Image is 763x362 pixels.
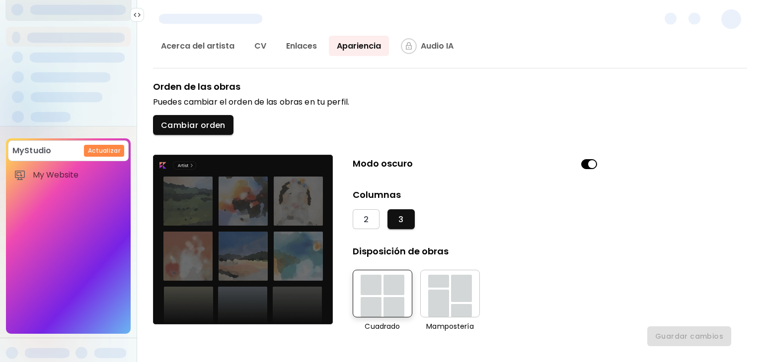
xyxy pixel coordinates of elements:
[153,97,600,107] h6: Puedes cambiar el orden de las obras en tu perfil.
[33,170,123,180] span: My Website
[353,321,412,332] p: Cuadrado
[133,11,141,19] img: collapse
[420,321,480,332] p: Mampostería
[393,36,461,56] a: iconcompleteAudio IA
[153,36,242,56] a: Acerca del artista
[353,157,413,170] h5: Modo oscuro
[153,115,233,135] button: Cambiar orden
[161,120,226,130] span: Cambiar orden
[8,165,129,185] a: itemMy Website
[387,209,414,229] button: 3
[353,188,600,201] h5: Columnas
[353,245,449,258] h5: Disposición de obras
[398,214,403,225] span: 3
[153,155,333,324] img: demo
[88,146,120,155] h6: Actualizar
[364,214,369,225] span: 2
[12,145,51,157] p: MyStudio
[246,36,274,56] a: CV
[278,36,325,56] a: Enlaces
[353,209,380,229] button: 2
[14,169,26,181] img: item
[329,36,389,56] a: Apariencia
[153,80,240,93] h5: Orden de las obras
